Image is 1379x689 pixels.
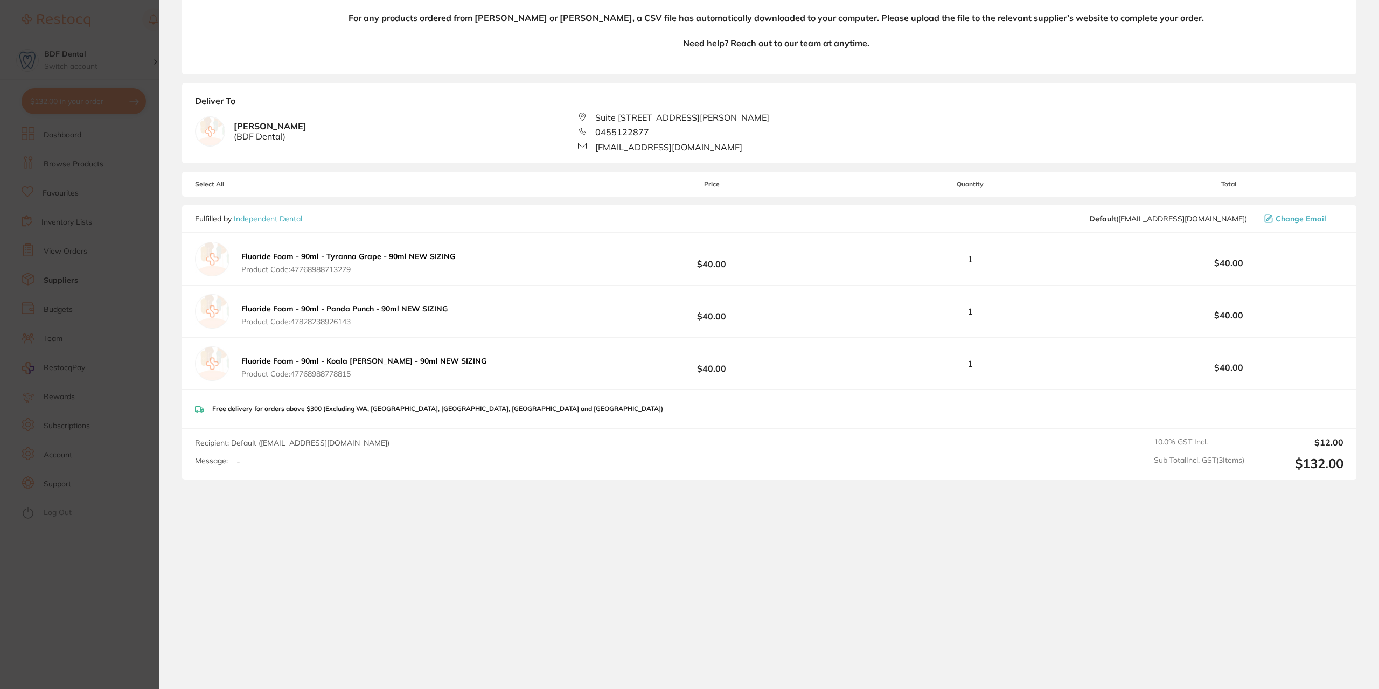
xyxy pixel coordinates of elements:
[238,304,451,326] button: Fluoride Foam - 90ml - Panda Punch - 90ml NEW SIZING Product Code:47828238926143
[195,294,229,329] img: empty.jpg
[1089,214,1247,223] span: orders@independentdental.com.au
[967,254,973,264] span: 1
[241,252,455,261] b: Fluoride Foam - 90ml - Tyranna Grape - 90ml NEW SIZING
[238,252,458,274] button: Fluoride Foam - 90ml - Tyranna Grape - 90ml NEW SIZING Product Code:47768988713279
[597,354,826,374] b: $40.00
[967,307,973,316] span: 1
[1114,258,1343,268] b: $40.00
[195,180,303,188] span: Select All
[683,37,869,51] h4: Need help? Reach out to our team at anytime.
[195,242,229,276] img: empty.jpg
[597,249,826,269] b: $40.00
[595,113,769,122] span: Suite [STREET_ADDRESS][PERSON_NAME]
[241,317,448,326] span: Product Code: 47828238926143
[234,214,302,224] a: Independent Dental
[1114,363,1343,372] b: $40.00
[595,127,649,137] span: 0455122877
[595,142,742,152] span: [EMAIL_ADDRESS][DOMAIN_NAME]
[967,359,973,368] span: 1
[195,346,229,381] img: empty.jpg
[238,356,490,379] button: Fluoride Foam - 90ml - Koala [PERSON_NAME] - 90ml NEW SIZING Product Code:47768988778815
[1154,456,1244,471] span: Sub Total Incl. GST ( 3 Items)
[1253,456,1343,471] output: $132.00
[236,456,240,466] p: -
[597,180,826,188] span: Price
[195,96,1343,112] b: Deliver To
[241,265,455,274] span: Product Code: 47768988713279
[349,11,1204,25] h4: For any products ordered from [PERSON_NAME] or [PERSON_NAME], a CSV file has automatically downlo...
[195,456,228,465] label: Message:
[1261,214,1343,224] button: Change Email
[1154,437,1244,447] span: 10.0 % GST Incl.
[597,302,826,322] b: $40.00
[1253,437,1343,447] output: $12.00
[234,131,307,141] span: ( BDF Dental )
[196,117,225,146] img: empty.jpg
[212,405,663,413] p: Free delivery for orders above $300 (Excluding WA, [GEOGRAPHIC_DATA], [GEOGRAPHIC_DATA], [GEOGRAP...
[1276,214,1326,223] span: Change Email
[1114,180,1343,188] span: Total
[195,214,302,223] p: Fulfilled by
[241,304,448,314] b: Fluoride Foam - 90ml - Panda Punch - 90ml NEW SIZING
[1089,214,1116,224] b: Default
[241,356,486,366] b: Fluoride Foam - 90ml - Koala [PERSON_NAME] - 90ml NEW SIZING
[195,438,389,448] span: Recipient: Default ( [EMAIL_ADDRESS][DOMAIN_NAME] )
[827,180,1114,188] span: Quantity
[234,121,307,141] b: [PERSON_NAME]
[1114,310,1343,320] b: $40.00
[241,370,486,378] span: Product Code: 47768988778815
